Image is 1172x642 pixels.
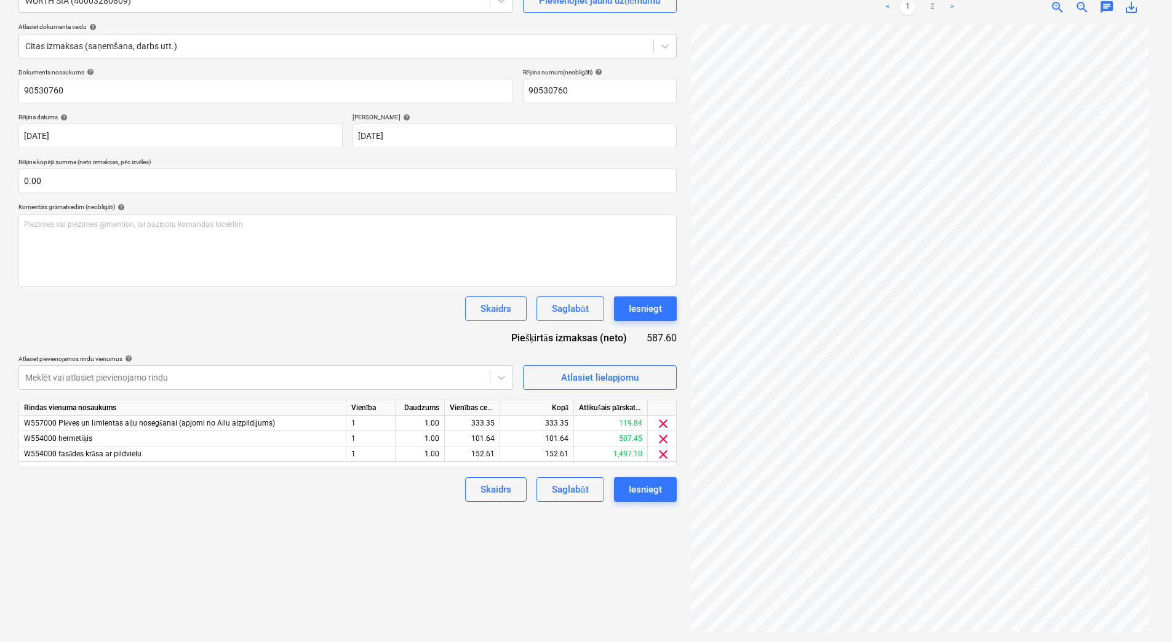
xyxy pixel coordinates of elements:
div: 1.00 [401,431,439,446]
button: Skaidrs [465,477,527,502]
div: 1.00 [401,446,439,462]
span: help [58,114,68,121]
p: Rēķina kopējā summa (neto izmaksas, pēc izvēles) [18,158,677,168]
span: help [401,114,410,121]
button: Saglabāt [536,296,604,321]
iframe: Chat Widget [1110,583,1172,642]
div: 1,497.10 [574,446,648,462]
input: Dokumenta nosaukums [18,79,513,103]
button: Skaidrs [465,296,527,321]
div: Iesniegt [629,481,662,497]
input: Rēķina kopējā summa (neto izmaksas, pēc izvēles) [18,168,677,193]
div: Kopā [500,400,574,416]
div: Atlasiet lielapjomu [561,370,639,386]
div: 1 [346,446,396,462]
span: clear [656,416,671,431]
span: help [115,204,125,211]
div: Skaidrs [480,481,511,497]
span: clear [656,447,671,462]
div: Saglabāt [552,301,588,317]
input: Izpildes datums nav norādīts [353,124,677,148]
span: W557000 Plēves un līmlentas aiļu nosegšanai (apjomi no Ailu aizpildījums) [24,419,275,427]
div: Rēķina datums [18,113,343,121]
div: 333.35 [450,416,495,431]
div: Atlikušais pārskatītais budžets [574,400,648,416]
button: Atlasiet lielapjomu [523,365,677,390]
span: help [84,68,94,76]
div: 587.60 [647,331,677,345]
div: Rēķina numurs (neobligāti) [523,68,677,76]
input: Rēķina numurs [523,79,677,103]
div: 101.64 [450,431,495,446]
div: 507.45 [574,431,648,446]
div: Dokumenta nosaukums [18,68,513,76]
span: W554000 fasādes krāsa ar pildvielu [24,450,142,458]
div: Daudzums [396,400,445,416]
button: Iesniegt [614,477,677,502]
div: Atlasiet pievienojamos rindu vienumus [18,355,513,363]
div: 1.00 [401,416,439,431]
div: Saglabāt [552,481,588,497]
div: 333.35 [500,416,574,431]
div: Vienības cena [445,400,500,416]
div: Iesniegt [629,301,662,317]
div: Vienība [346,400,396,416]
span: help [87,23,97,31]
div: 152.61 [450,446,495,462]
button: Saglabāt [536,477,604,502]
div: 1 [346,416,396,431]
div: 119.84 [574,416,648,431]
div: 152.61 [500,446,574,462]
div: 1 [346,431,396,446]
input: Rēķina datums nav norādīts [18,124,343,148]
div: 101.64 [500,431,574,446]
span: W554000 hermētiķis [24,434,92,443]
span: clear [656,432,671,446]
span: help [592,68,602,76]
div: [PERSON_NAME] [353,113,677,121]
div: Skaidrs [480,301,511,317]
span: help [122,355,132,362]
button: Iesniegt [614,296,677,321]
div: Piešķirtās izmaksas (neto) [501,331,646,345]
div: Komentārs grāmatvedim (neobligāti) [18,203,677,211]
div: Atlasiet dokumenta veidu [18,23,677,31]
div: Rindas vienuma nosaukums [19,400,346,416]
